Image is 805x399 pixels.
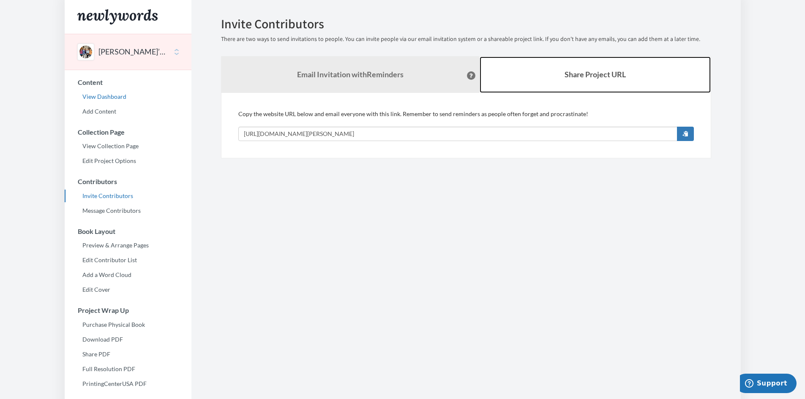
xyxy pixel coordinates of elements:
h3: Contributors [65,178,191,185]
iframe: Opens a widget where you can chat to one of our agents [740,374,797,395]
b: Share Project URL [565,70,626,79]
a: Preview & Arrange Pages [65,239,191,252]
strong: Email Invitation with Reminders [297,70,404,79]
a: PrintingCenterUSA PDF [65,377,191,390]
a: View Collection Page [65,140,191,152]
a: Full Resolution PDF [65,363,191,375]
a: Message Contributors [65,204,191,217]
a: Share PDF [65,348,191,361]
a: Add a Word Cloud [65,269,191,281]
a: Purchase Physical Book [65,318,191,331]
a: Add Content [65,105,191,118]
div: Copy the website URL below and email everyone with this link. Remember to send reminders as peopl... [238,110,694,141]
p: There are two ways to send invitations to people. You can invite people via our email invitation ... [221,35,711,43]
a: View Dashboard [65,90,191,103]
button: [PERSON_NAME]’s 70th Birthday Celebration! [98,46,167,57]
a: Edit Project Options [65,155,191,167]
h3: Project Wrap Up [65,307,191,314]
h3: Collection Page [65,128,191,136]
img: Newlywords logo [77,9,158,24]
a: Download PDF [65,333,191,346]
h2: Invite Contributors [221,17,711,31]
h3: Content [65,79,191,86]
h3: Book Layout [65,228,191,235]
a: Edit Cover [65,283,191,296]
a: Invite Contributors [65,190,191,202]
a: Edit Contributor List [65,254,191,266]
